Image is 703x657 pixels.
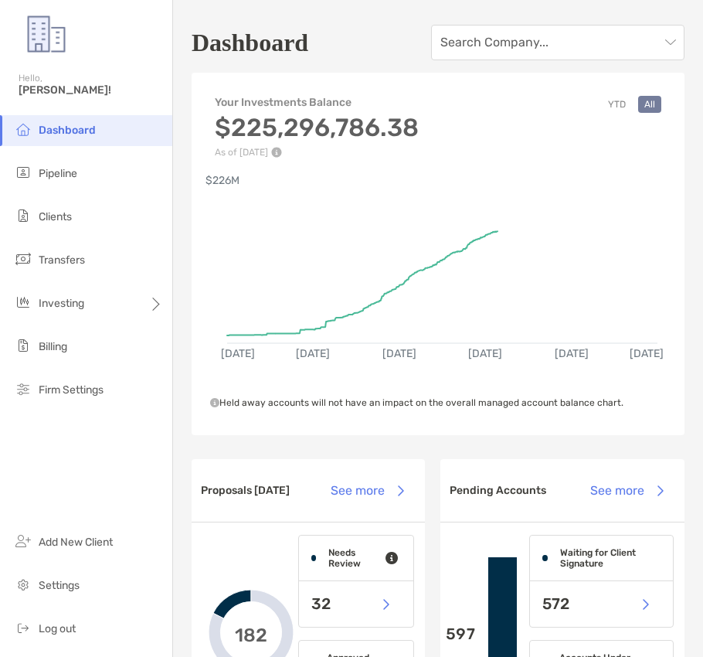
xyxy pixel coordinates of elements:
span: [PERSON_NAME]! [19,83,163,97]
button: YTD [602,96,632,113]
text: [DATE] [630,347,664,360]
text: [DATE] [221,347,255,360]
img: Performance Info [271,147,282,158]
button: See more [318,474,416,508]
button: See more [578,474,675,508]
img: investing icon [14,293,32,311]
text: [DATE] [468,347,502,360]
img: clients icon [14,206,32,225]
span: Transfers [39,254,85,267]
img: add_new_client icon [14,532,32,550]
span: Investing [39,297,84,310]
h3: $225,296,786.38 [215,113,419,142]
text: $226M [205,174,239,187]
span: Pipeline [39,167,77,180]
p: As of [DATE] [215,147,419,158]
img: billing icon [14,336,32,355]
img: transfers icon [14,250,32,268]
h4: Needs Review [328,547,379,569]
span: Dashboard [39,124,96,137]
span: Settings [39,579,80,592]
h3: Pending Accounts [450,484,546,497]
p: 572 [542,594,569,614]
text: [DATE] [296,347,330,360]
img: dashboard icon [14,120,32,138]
img: firm-settings icon [14,380,32,398]
span: 182 [235,621,267,644]
span: Firm Settings [39,383,104,397]
span: Held away accounts will not have an impact on the overall managed account balance chart. [210,397,623,408]
h4: Your Investments Balance [215,96,419,109]
img: settings icon [14,575,32,594]
p: 32 [311,594,331,614]
h3: Proposals [DATE] [201,484,290,497]
img: pipeline icon [14,163,32,182]
p: 597 [440,625,476,644]
img: Zoe Logo [19,6,74,62]
text: [DATE] [382,347,416,360]
h4: Waiting for Client Signature [560,547,657,569]
span: Billing [39,340,67,353]
span: Add New Client [39,536,113,549]
img: logout icon [14,618,32,637]
button: All [638,96,661,113]
text: [DATE] [555,347,589,360]
span: Clients [39,210,72,223]
span: Log out [39,622,76,635]
h1: Dashboard [192,29,308,57]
